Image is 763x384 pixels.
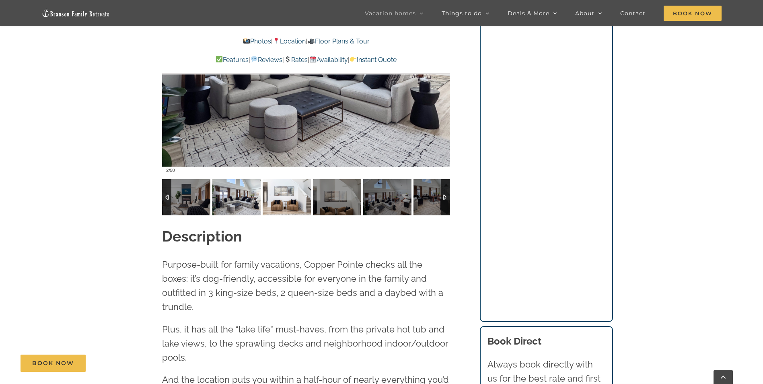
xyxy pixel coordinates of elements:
[284,56,291,62] img: 💲
[350,56,356,62] img: 👉
[162,258,450,314] p: Purpose-built for family vacations, Copper Pointe checks all the boxes: it’s dog-friendly, access...
[442,10,482,16] span: Things to do
[162,228,242,245] strong: Description
[273,38,280,44] img: 📍
[413,179,462,215] img: Copper-Pointe-at-Table-Rock-Lake-1007-2-scaled.jpg-nggid042796-ngg0dyn-120x90-00f0w010c011r110f11...
[664,6,722,21] span: Book Now
[162,36,450,47] p: | |
[41,8,110,18] img: Branson Family Retreats Logo
[32,360,74,367] span: Book Now
[162,55,450,65] p: | | | |
[21,355,86,372] a: Book Now
[243,37,271,45] a: Photos
[487,27,605,301] iframe: Booking/Inquiry Widget
[365,10,416,16] span: Vacation homes
[216,56,222,62] img: ✅
[309,56,348,64] a: Availability
[487,335,541,347] b: Book Direct
[243,38,250,44] img: 📸
[307,37,369,45] a: Floor Plans & Tour
[313,179,361,215] img: Copper-Pointe-at-Table-Rock-Lake-3021-scaled.jpg-nggid042918-ngg0dyn-120x90-00f0w010c011r110f110r...
[308,38,315,44] img: 🎥
[162,179,210,215] img: Copper-Pointe-at-Table-Rock-Lake-3020-Edit-scaled.jpg-nggid042921-ngg0dyn-120x90-00f0w010c011r110...
[162,322,450,365] p: Plus, it has all the “lake life” must-haves, from the private hot tub and lake views, to the spra...
[363,179,411,215] img: Copper-Pointe-at-Table-Rock-Lake-1050-scaled.jpg-nggid042833-ngg0dyn-120x90-00f0w010c011r110f110r...
[350,56,397,64] a: Instant Quote
[212,179,261,215] img: Copper-Pointe-at-Table-Rock-Lake-1014-2-scaled.jpg-nggid042802-ngg0dyn-120x90-00f0w010c011r110f11...
[250,56,282,64] a: Reviews
[284,56,308,64] a: Rates
[251,56,257,62] img: 💬
[620,10,646,16] span: Contact
[508,10,549,16] span: Deals & More
[216,56,249,64] a: Features
[310,56,316,62] img: 📆
[575,10,594,16] span: About
[263,179,311,215] img: Copper-Pointe-at-Table-Rock-Lake-1017-2-scaled.jpg-nggid042804-ngg0dyn-120x90-00f0w010c011r110f11...
[273,37,306,45] a: Location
